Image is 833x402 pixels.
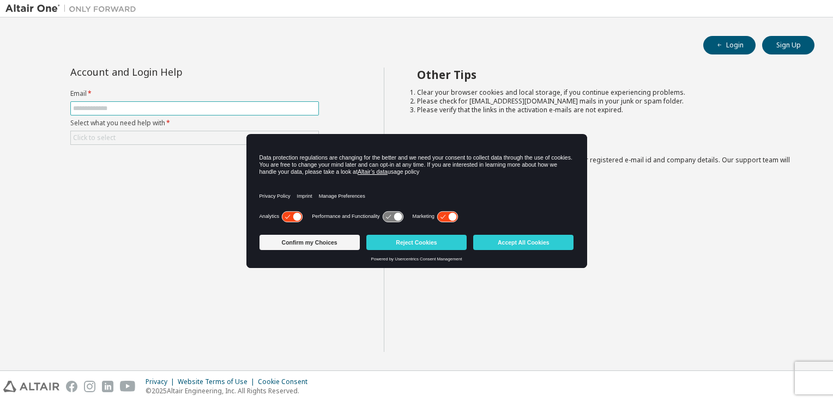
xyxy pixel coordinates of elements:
img: Altair One [5,3,142,14]
div: Click to select [71,131,318,144]
img: linkedin.svg [102,381,113,392]
label: Email [70,89,319,98]
div: Click to select [73,133,116,142]
span: with a brief description of the problem, your registered e-mail id and company details. Our suppo... [417,155,790,173]
p: © 2025 Altair Engineering, Inc. All Rights Reserved. [146,386,314,395]
img: facebook.svg [66,381,77,392]
h2: Not sure how to login? [417,135,795,149]
li: Clear your browser cookies and local storage, if you continue experiencing problems. [417,88,795,97]
button: Login [703,36,756,54]
button: Sign Up [762,36,814,54]
li: Please verify that the links in the activation e-mails are not expired. [417,106,795,114]
label: Select what you need help with [70,119,319,127]
li: Please check for [EMAIL_ADDRESS][DOMAIN_NAME] mails in your junk or spam folder. [417,97,795,106]
img: instagram.svg [84,381,95,392]
div: Privacy [146,377,178,386]
img: youtube.svg [120,381,136,392]
div: Website Terms of Use [178,377,258,386]
img: altair_logo.svg [3,381,59,392]
div: Cookie Consent [258,377,314,386]
div: Account and Login Help [70,68,269,76]
h2: Other Tips [417,68,795,82]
